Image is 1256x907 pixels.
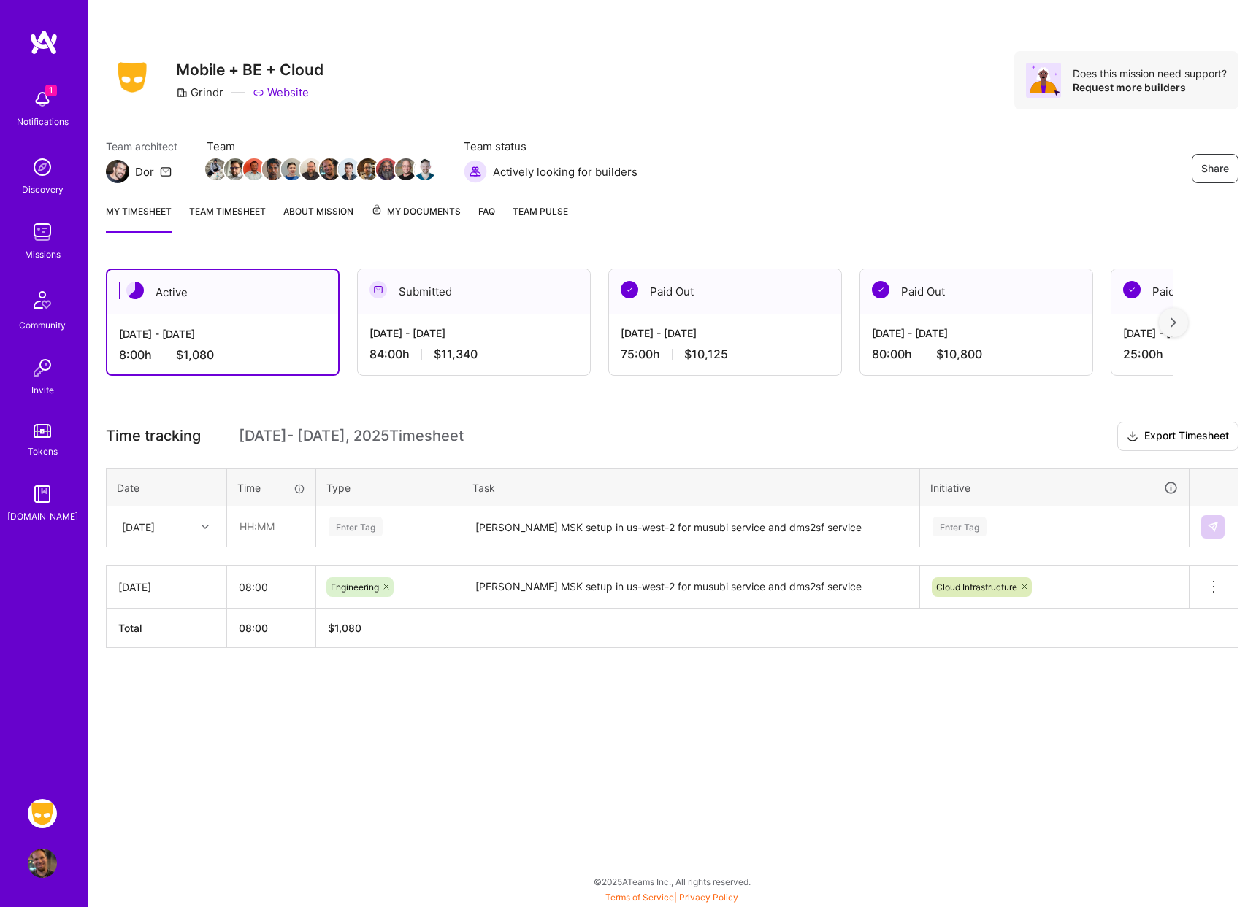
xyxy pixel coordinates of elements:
img: Team Member Avatar [243,158,265,180]
a: Team Member Avatar [321,157,340,182]
img: Team Member Avatar [205,158,227,180]
div: 80:00 h [872,347,1081,362]
img: guide book [28,479,57,509]
img: teamwork [28,217,57,247]
img: Submitted [369,281,387,298]
div: [DATE] - [DATE] [119,326,326,341]
span: 1 [45,85,57,96]
img: Team Member Avatar [262,158,284,180]
button: Share [1192,154,1238,183]
div: Enter Tag [329,515,383,538]
div: 84:00 h [369,347,578,362]
img: Team Architect [106,160,129,183]
a: About Mission [283,204,353,233]
div: 75:00 h [621,347,830,362]
img: Paid Out [621,281,638,298]
div: Community [19,317,66,333]
span: Team [207,139,434,154]
a: Team Member Avatar [416,157,434,182]
img: Team Member Avatar [319,158,341,180]
div: Notifications [17,114,69,129]
img: Active [126,282,144,299]
div: [DATE] - [DATE] [872,325,1081,341]
span: $11,340 [434,347,478,362]
div: Dor [135,164,154,180]
div: Initiative [930,479,1179,496]
a: Team Member Avatar [302,157,321,182]
div: [DATE] - [DATE] [621,325,830,341]
div: Request more builders [1073,80,1227,94]
a: Team Member Avatar [340,157,359,182]
th: Task [462,468,920,506]
img: Team Member Avatar [376,158,398,180]
img: Team Member Avatar [395,158,417,180]
span: Actively looking for builders [493,164,637,180]
a: Privacy Policy [679,892,738,903]
img: Actively looking for builders [464,160,487,183]
span: Team architect [106,139,177,154]
img: right [1171,317,1176,328]
div: Paid Out [609,269,841,314]
a: Website [253,85,309,100]
th: Date [107,468,227,506]
input: HH:MM [228,507,315,546]
a: Grindr: Mobile + BE + Cloud [24,799,61,828]
div: Paid Out [860,269,1092,314]
button: Export Timesheet [1117,422,1238,451]
img: Team Member Avatar [300,158,322,180]
div: [DATE] [118,579,215,595]
a: Team Member Avatar [245,157,264,182]
th: Type [316,468,462,506]
img: User Avatar [28,849,57,878]
span: | [605,892,738,903]
img: Invite [28,353,57,382]
span: $10,800 [936,347,982,362]
a: Team timesheet [189,204,266,233]
div: [DATE] - [DATE] [369,325,578,341]
img: logo [29,29,58,55]
img: Paid Out [872,281,889,298]
span: My Documents [371,204,461,220]
th: Total [107,609,227,648]
div: [DOMAIN_NAME] [7,509,78,524]
div: Enter Tag [933,515,987,538]
input: HH:MM [227,568,315,606]
a: User Avatar [24,849,61,878]
a: Terms of Service [605,892,674,903]
img: bell [28,85,57,114]
img: Submit [1207,521,1219,533]
a: Team Member Avatar [283,157,302,182]
i: icon Chevron [202,523,209,530]
a: My Documents [371,204,461,233]
i: icon Download [1127,429,1138,444]
th: 08:00 [227,609,316,648]
span: Share [1201,161,1229,176]
div: [DATE] [122,519,155,534]
div: Discovery [22,182,64,197]
div: Does this mission need support? [1073,66,1227,80]
div: Time [237,480,305,495]
img: Team Member Avatar [281,158,303,180]
span: Team status [464,139,637,154]
textarea: [PERSON_NAME] MSK setup in us-west-2 for musubi service and dms2sf service [464,567,918,607]
span: Time tracking [106,427,201,445]
span: $10,125 [684,347,728,362]
span: $1,080 [176,347,214,363]
img: tokens [34,424,51,438]
a: Team Member Avatar [264,157,283,182]
img: Community [25,282,60,317]
div: 8:00 h [119,347,326,363]
h3: Mobile + BE + Cloud [176,61,323,79]
div: Grindr [176,85,223,100]
span: Cloud Infrastructure [936,582,1017,593]
div: Missions [25,247,61,262]
img: Company Logo [106,58,158,97]
a: Team Member Avatar [207,157,226,182]
div: Invite [31,382,54,398]
a: Team Member Avatar [359,157,378,182]
a: Team Member Avatar [226,157,245,182]
span: [DATE] - [DATE] , 2025 Timesheet [239,427,464,445]
img: Team Member Avatar [414,158,436,180]
span: Engineering [331,582,379,593]
div: © 2025 ATeams Inc., All rights reserved. [88,863,1256,900]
